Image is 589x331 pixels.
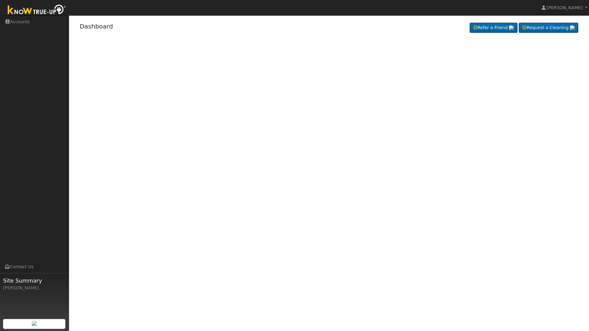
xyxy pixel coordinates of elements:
span: Site Summary [3,276,66,285]
img: retrieve [509,25,514,30]
a: Refer a Friend [470,23,518,33]
a: Dashboard [80,23,113,30]
img: retrieve [570,25,575,30]
img: retrieve [32,321,37,326]
span: [PERSON_NAME] [547,5,583,10]
a: Request a Cleaning [519,23,578,33]
div: [PERSON_NAME] [3,285,66,291]
img: Know True-Up [5,3,69,17]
